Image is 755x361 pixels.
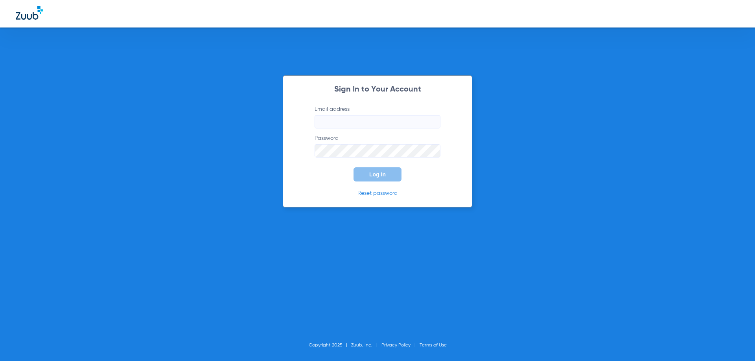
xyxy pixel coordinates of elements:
button: Log In [354,167,401,181]
label: Email address [315,105,440,128]
input: Email address [315,115,440,128]
span: Log In [369,171,386,178]
label: Password [315,134,440,158]
img: Zuub Logo [16,6,43,20]
a: Terms of Use [420,343,447,348]
h2: Sign In to Your Account [303,86,452,93]
li: Zuub, Inc. [351,341,381,349]
a: Reset password [357,191,398,196]
li: Copyright 2025 [309,341,351,349]
input: Password [315,144,440,158]
a: Privacy Policy [381,343,411,348]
